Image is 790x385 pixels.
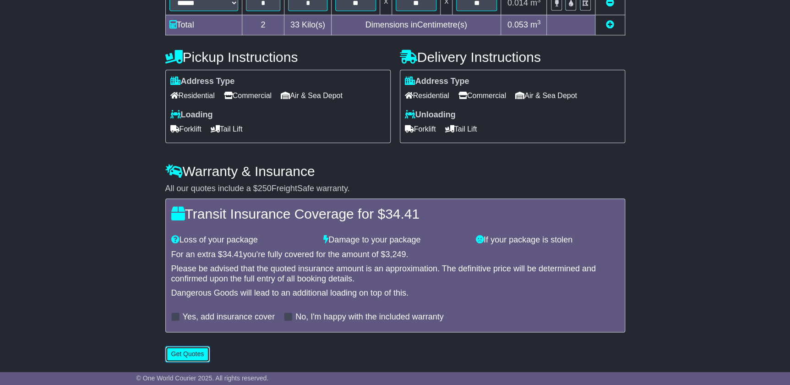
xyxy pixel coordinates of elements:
[223,250,243,259] span: 34.41
[183,312,275,322] label: Yes, add insurance cover
[445,122,477,136] span: Tail Lift
[167,235,319,245] div: Loss of your package
[165,164,625,179] h4: Warranty & Insurance
[405,110,456,120] label: Unloading
[530,20,541,29] span: m
[165,346,210,362] button: Get Quotes
[290,20,300,29] span: 33
[171,250,619,260] div: For an extra $ you're fully covered for the amount of $ .
[400,49,625,65] h4: Delivery Instructions
[405,122,436,136] span: Forklift
[165,49,391,65] h4: Pickup Instructions
[319,235,471,245] div: Damage to your package
[331,15,501,35] td: Dimensions in Centimetre(s)
[136,374,269,382] span: © One World Courier 2025. All rights reserved.
[281,88,343,103] span: Air & Sea Depot
[515,88,577,103] span: Air & Sea Depot
[458,88,506,103] span: Commercial
[171,288,619,298] div: Dangerous Goods will lead to an additional loading on top of this.
[165,15,242,35] td: Total
[171,264,619,284] div: Please be advised that the quoted insurance amount is an approximation. The definitive price will...
[242,15,284,35] td: 2
[258,184,272,193] span: 250
[405,77,469,87] label: Address Type
[385,250,406,259] span: 3,249
[385,206,420,221] span: 34.41
[284,15,332,35] td: Kilo(s)
[224,88,272,103] span: Commercial
[170,122,202,136] span: Forklift
[170,77,235,87] label: Address Type
[165,184,625,194] div: All our quotes include a $ FreightSafe warranty.
[507,20,528,29] span: 0.053
[171,206,619,221] h4: Transit Insurance Coverage for $
[170,88,215,103] span: Residential
[606,20,614,29] a: Add new item
[295,312,444,322] label: No, I'm happy with the included warranty
[211,122,243,136] span: Tail Lift
[537,19,541,26] sup: 3
[170,110,213,120] label: Loading
[471,235,624,245] div: If your package is stolen
[405,88,449,103] span: Residential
